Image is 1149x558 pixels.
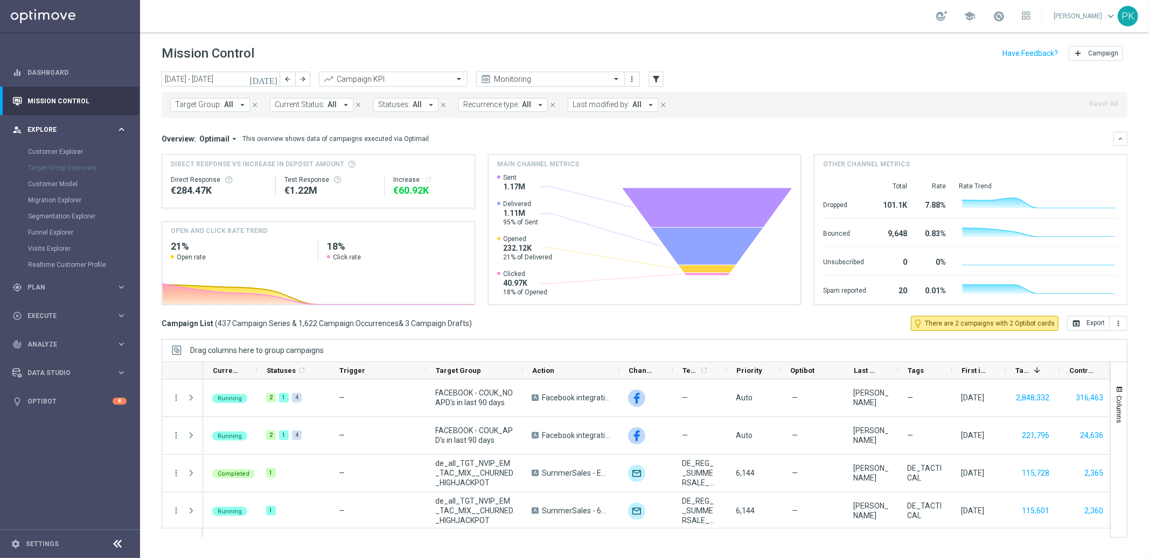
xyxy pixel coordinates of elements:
div: 1 [279,393,289,402]
button: close [658,99,668,111]
span: Running [218,433,242,440]
div: Visits Explorer [28,241,139,257]
i: close [549,101,556,109]
span: All [522,100,531,109]
div: 8 [113,398,127,405]
button: refresh [424,175,433,184]
div: €1,217,769 [284,184,375,197]
button: gps_fixed Plan keyboard_arrow_right [12,283,127,292]
div: 0.01% [920,281,946,298]
i: more_vert [171,393,181,402]
span: DE_REG__SUMMERSALE_649_250827__NVIP_EMA_TAC_MIX [682,496,718,525]
i: arrow_drop_down [426,100,436,110]
button: lightbulb Optibot 8 [12,397,127,406]
span: Running [218,395,242,402]
span: 6,144 [736,469,755,477]
div: Charlotte Kammeyer [853,463,889,483]
span: — [907,430,913,440]
button: filter_alt [649,72,664,87]
div: 101.1K [879,195,907,213]
div: Explore [12,125,116,135]
button: keyboard_arrow_down [1113,132,1127,146]
span: All [413,100,422,109]
span: 3 Campaign Drafts [405,319,469,328]
div: Press SPACE to select this row. [203,492,1113,530]
div: Press SPACE to select this row. [162,417,203,455]
div: 2 [266,430,276,440]
span: 437 Campaign Series & 1,622 Campaign Occurrences [218,319,399,328]
span: de_all_TGT_NVIP_EM_TAC_MIX__CHURNED_HIGHJACKPOT [435,458,513,488]
i: more_vert [171,430,181,440]
i: keyboard_arrow_right [116,124,127,135]
div: 20 [879,281,907,298]
i: keyboard_arrow_down [1117,135,1124,143]
span: Sent [503,173,525,182]
div: This overview shows data of campaigns executed via Optimail [242,134,429,144]
i: lightbulb [12,397,22,406]
a: Dashboard [27,58,127,87]
div: Analyze [12,340,116,349]
button: 2,360 [1083,504,1104,518]
span: Targeted Customers [1015,366,1029,375]
i: refresh [700,366,708,375]
input: Select date range [162,72,280,87]
span: First in Range [962,366,987,375]
i: arrow_drop_down [535,100,545,110]
button: 115,728 [1021,467,1050,480]
span: Optibot [790,366,814,375]
div: Dashboard [12,58,127,87]
div: PK [1118,6,1138,26]
i: settings [11,539,20,549]
span: Last Modified By [854,366,880,375]
a: Funnel Explorer [28,228,112,237]
a: [PERSON_NAME]keyboard_arrow_down [1053,8,1118,24]
div: 9,648 [879,224,907,241]
span: Clicked [503,270,548,278]
div: Plan [12,282,116,292]
i: equalizer [12,68,22,77]
i: more_vert [1114,319,1123,328]
button: add Campaign [1069,46,1123,61]
div: person_search Explore keyboard_arrow_right [12,125,127,134]
div: 4 [292,393,302,402]
span: SummerSales - 649 themed [542,506,610,515]
h2: 21% [171,240,309,253]
i: close [354,101,362,109]
span: 95% of Sent [503,218,538,227]
h3: Campaign List [162,319,472,328]
button: close [548,99,558,111]
i: close [659,101,667,109]
input: Have Feedback? [1002,50,1058,57]
span: FACEBOOK - COUK_APD's in last 90 days [435,426,513,445]
a: Optibot [27,387,113,415]
span: DE_TACTICAL [907,463,943,483]
div: 7.88% [920,195,946,213]
span: Plan [27,284,116,291]
span: Control Customers [1069,366,1095,375]
span: Action [532,366,554,375]
span: Channel [629,366,654,375]
i: gps_fixed [12,282,22,292]
span: All [224,100,233,109]
span: Current Status [213,366,239,375]
div: Mission Control [12,97,127,105]
div: play_circle_outline Execute keyboard_arrow_right [12,312,127,320]
i: play_circle_outline [12,311,22,321]
i: arrow_forward [299,75,307,83]
a: Settings [26,541,59,547]
i: filter_alt [651,74,661,84]
span: A [532,394,539,401]
span: DE_TACTICAL [907,501,943,520]
button: Target Group: All arrow_drop_down [170,98,250,112]
a: Customer Explorer [28,147,112,156]
span: — [792,468,798,478]
div: Direct Response [171,175,267,184]
i: arrow_drop_down [238,100,247,110]
div: Row Groups [190,346,324,355]
a: Segmentation Explorer [28,212,112,221]
span: 21% of Delivered [503,253,553,262]
colored-tag: Running [212,393,247,403]
div: Data Studio [12,368,116,378]
i: close [440,101,447,109]
button: close [353,99,363,111]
